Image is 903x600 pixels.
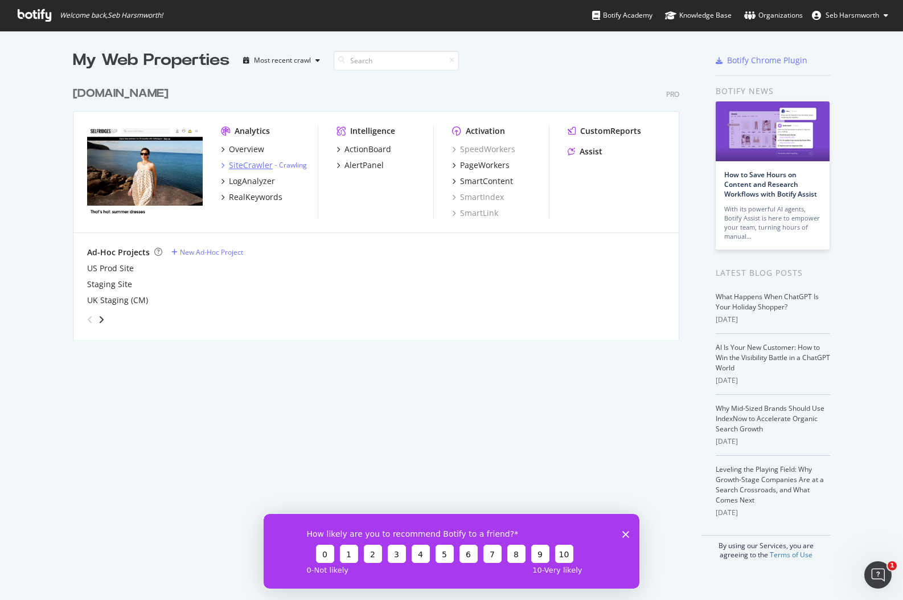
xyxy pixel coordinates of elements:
[864,561,892,589] iframe: Intercom live chat
[97,314,105,325] div: angle-right
[460,175,513,187] div: SmartContent
[466,125,505,137] div: Activation
[60,11,163,20] span: Welcome back, Seb Harsmworth !
[264,514,639,589] iframe: Survey from Botify
[239,51,325,70] button: Most recent crawl
[452,144,515,155] a: SpeedWorkers
[229,191,282,203] div: RealKeywords
[235,125,270,137] div: Analytics
[716,342,830,373] a: AI Is Your New Customer: How to Win the Visibility Battle in a ChatGPT World
[716,315,830,325] div: [DATE]
[73,72,688,340] div: grid
[716,292,819,312] a: What Happens When ChatGPT Is Your Holiday Shopper?
[826,10,879,20] span: Seb Harsmworth
[336,160,384,171] a: AlertPanel
[568,146,602,157] a: Assist
[83,311,97,329] div: angle-left
[716,55,807,66] a: Botify Chrome Plugin
[716,403,824,434] a: Why Mid-Sized Brands Should Use IndexNow to Accelerate Organic Search Growth
[87,247,150,258] div: Ad-Hoc Projects
[888,561,897,570] span: 1
[666,89,679,99] div: Pro
[344,144,391,155] div: ActionBoard
[716,101,830,161] img: How to Save Hours on Content and Research Workflows with Botify Assist
[452,207,498,219] a: SmartLink
[452,175,513,187] a: SmartContent
[452,160,510,171] a: PageWorkers
[73,85,173,102] a: [DOMAIN_NAME]
[229,175,275,187] div: LogAnalyzer
[716,267,830,279] div: Latest Blog Posts
[344,160,384,171] div: AlertPanel
[803,6,897,25] button: Seb Harsmworth
[716,508,830,518] div: [DATE]
[350,125,395,137] div: Intelligence
[744,10,803,21] div: Organizations
[724,205,821,241] div: With its powerful AI agents, Botify Assist is here to empower your team, turning hours of manual…
[716,85,830,97] div: Botify news
[73,85,169,102] div: [DOMAIN_NAME]
[727,55,807,66] div: Botify Chrome Plugin
[336,144,391,155] a: ActionBoard
[460,160,510,171] div: PageWorkers
[452,191,504,203] a: SmartIndex
[275,160,307,170] div: -
[770,550,812,560] a: Terms of Use
[580,146,602,157] div: Assist
[229,160,273,171] div: SiteCrawler
[229,144,264,155] div: Overview
[724,170,817,199] a: How to Save Hours on Content and Research Workflows with Botify Assist
[73,49,229,72] div: My Web Properties
[221,160,307,171] a: SiteCrawler- Crawling
[87,295,148,306] a: UK Staging (CM)
[665,10,732,21] div: Knowledge Base
[221,191,282,203] a: RealKeywords
[716,375,830,386] div: [DATE]
[221,144,264,155] a: Overview
[580,125,641,137] div: CustomReports
[279,160,307,170] a: Crawling
[221,175,275,187] a: LogAnalyzer
[180,247,243,257] div: New Ad-Hoc Project
[87,263,134,274] a: US Prod Site
[568,125,641,137] a: CustomReports
[87,279,132,290] a: Staging Site
[716,464,824,505] a: Leveling the Playing Field: Why Growth-Stage Companies Are at a Search Crossroads, and What Comes...
[171,247,243,257] a: New Ad-Hoc Project
[254,57,311,64] div: Most recent crawl
[716,436,830,447] div: [DATE]
[87,125,203,218] img: www.selfridges.com
[701,535,830,560] div: By using our Services, you are agreeing to the
[592,10,652,21] div: Botify Academy
[334,51,459,71] input: Search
